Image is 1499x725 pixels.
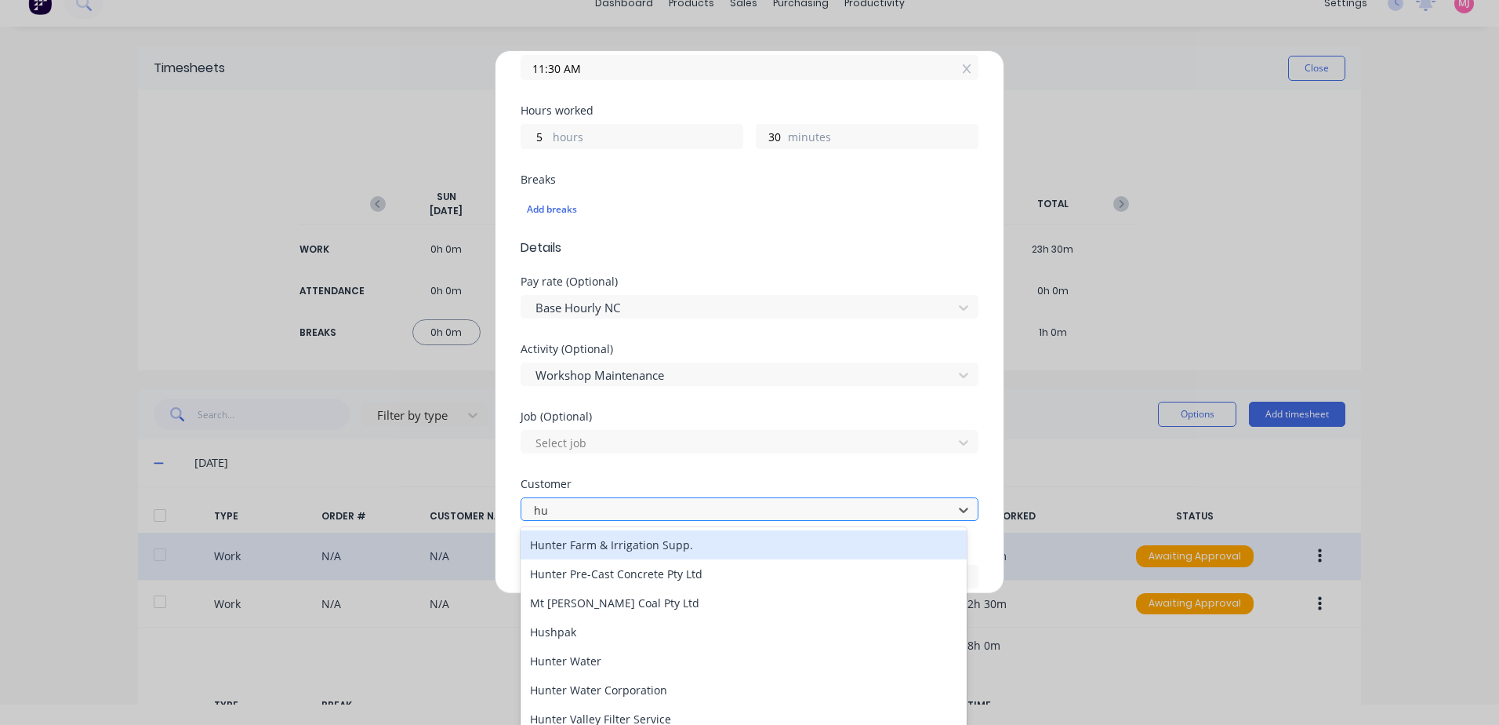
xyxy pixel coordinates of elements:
div: Hunter Pre-Cast Concrete Pty Ltd [521,559,967,588]
div: Pay rate (Optional) [521,276,978,287]
span: Details [521,239,978,257]
div: Job (Optional) [521,411,978,422]
label: hours [553,129,742,148]
div: Breaks [521,174,978,185]
div: Hours worked [521,105,978,116]
div: Customer [521,479,978,490]
input: 0 [521,125,549,148]
div: Activity (Optional) [521,344,978,355]
div: Hunter Water Corporation [521,676,967,705]
div: Add breaks [527,199,972,220]
label: minutes [788,129,978,148]
div: Hushpak [521,618,967,647]
input: 0 [757,125,784,148]
div: Hunter Farm & Irrigation Supp. [521,530,967,559]
div: Mt [PERSON_NAME] Coal Pty Ltd [521,588,967,618]
div: Hunter Water [521,647,967,676]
